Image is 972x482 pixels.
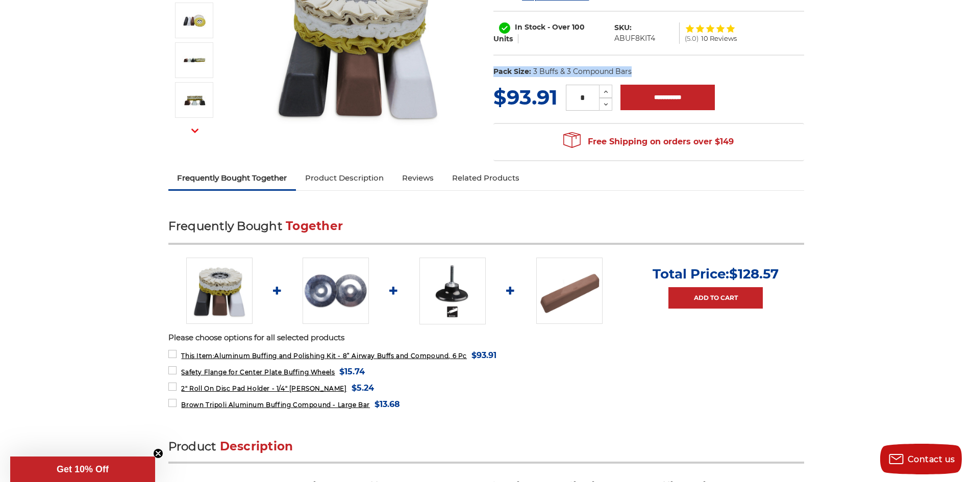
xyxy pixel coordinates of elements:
[563,132,734,152] span: Free Shipping on orders over $149
[181,401,370,409] span: Brown Tripoli Aluminum Buffing Compound - Large Bar
[547,22,570,32] span: - Over
[186,258,253,324] img: 8 inch airway buffing wheel and compound kit for aluminum
[653,266,779,282] p: Total Price:
[533,66,632,77] dd: 3 Buffs & 3 Compound Bars
[880,444,962,474] button: Contact us
[220,439,293,453] span: Description
[183,120,207,142] button: Next
[181,368,335,376] span: Safety Flange for Center Plate Buffing Wheels
[572,22,585,32] span: 100
[57,464,109,474] span: Get 10% Off
[168,219,282,233] span: Frequently Bought
[375,397,400,411] span: $13.68
[614,22,632,33] dt: SKU:
[352,381,374,395] span: $5.24
[685,35,699,42] span: (5.0)
[668,287,763,309] a: Add to Cart
[493,85,558,110] span: $93.91
[701,35,737,42] span: 10 Reviews
[182,8,207,33] img: Aluminum 8 inch airway buffing wheel and compound kit
[729,266,779,282] span: $128.57
[493,66,531,77] dt: Pack Size:
[153,448,163,459] button: Close teaser
[10,456,155,482] div: Get 10% OffClose teaser
[908,454,955,464] span: Contact us
[182,87,207,113] img: Aluminum Buffing and Polishing Kit - 8” Airway Buffs and Compound, 6 Pc
[181,385,346,392] span: 2" Roll On Disc Pad Holder - 1/4" [PERSON_NAME]
[515,22,545,32] span: In Stock
[493,34,513,43] span: Units
[296,167,393,189] a: Product Description
[181,352,467,360] span: Aluminum Buffing and Polishing Kit - 8” Airway Buffs and Compound, 6 Pc
[339,365,365,378] span: $15.74
[182,47,207,73] img: Aluminum Buffing and Polishing Kit - 8” Airway Buffs and Compound, 6 Pc
[168,167,296,189] a: Frequently Bought Together
[168,332,804,344] p: Please choose options for all selected products
[471,348,496,362] span: $93.91
[443,167,529,189] a: Related Products
[181,352,214,360] strong: This Item:
[286,219,343,233] span: Together
[614,33,655,44] dd: ABUF8KIT4
[168,439,216,453] span: Product
[393,167,443,189] a: Reviews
